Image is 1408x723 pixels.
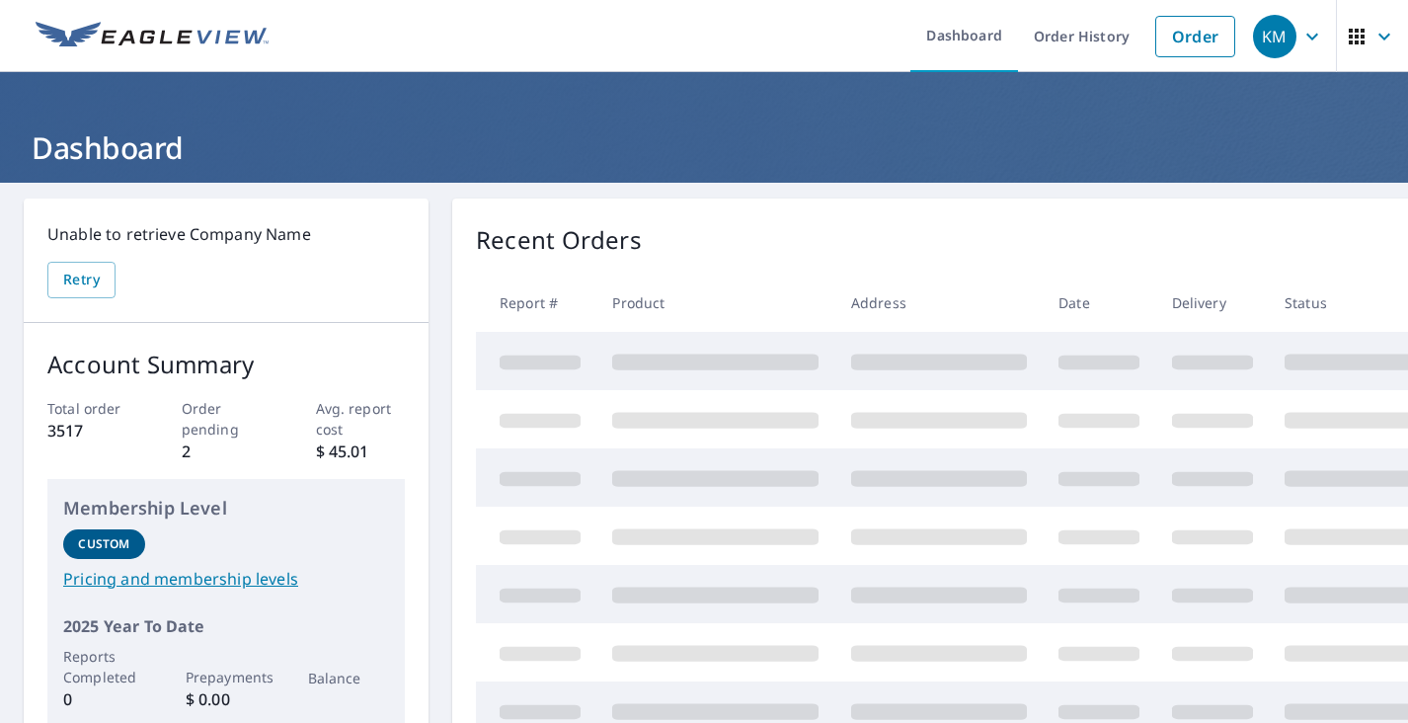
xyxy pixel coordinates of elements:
[316,398,406,440] p: Avg. report cost
[63,687,145,711] p: 0
[1156,274,1269,332] th: Delivery
[47,347,405,382] p: Account Summary
[182,398,272,440] p: Order pending
[36,22,269,51] img: EV Logo
[63,268,100,292] span: Retry
[47,222,405,246] p: Unable to retrieve Company Name
[186,667,268,687] p: Prepayments
[835,274,1043,332] th: Address
[47,419,137,442] p: 3517
[63,614,389,638] p: 2025 Year To Date
[63,567,389,591] a: Pricing and membership levels
[24,127,1384,168] h1: Dashboard
[1253,15,1296,58] div: KM
[182,440,272,463] p: 2
[47,398,137,419] p: Total order
[476,222,642,258] p: Recent Orders
[596,274,834,332] th: Product
[476,274,596,332] th: Report #
[47,262,116,298] button: Retry
[1155,16,1235,57] a: Order
[186,687,268,711] p: $ 0.00
[63,646,145,687] p: Reports Completed
[316,440,406,463] p: $ 45.01
[78,535,129,553] p: Custom
[308,668,390,688] p: Balance
[1043,274,1155,332] th: Date
[63,495,389,522] p: Membership Level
